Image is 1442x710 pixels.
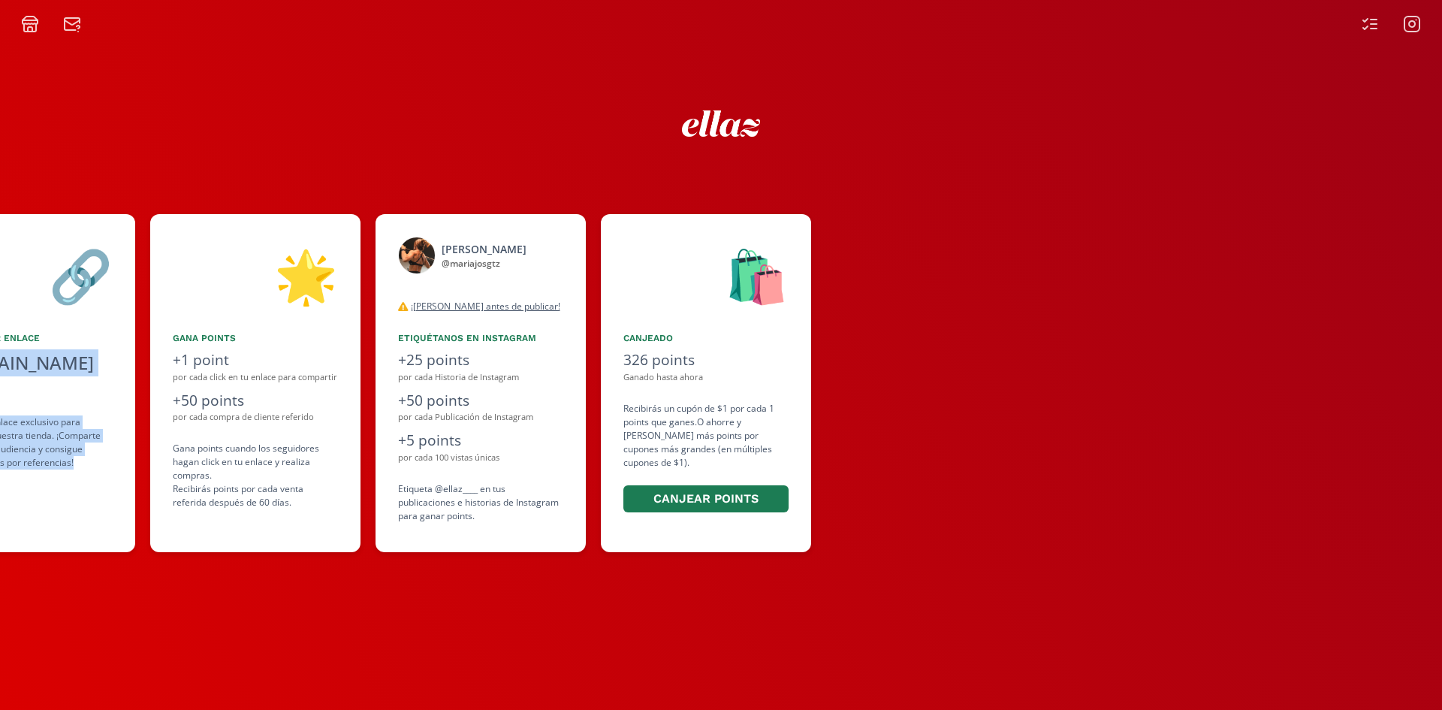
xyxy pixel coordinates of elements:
[623,402,789,515] div: Recibirás un cupón de $1 por cada 1 points que ganes. O ahorre y [PERSON_NAME] más points por cup...
[623,371,789,384] div: Ganado hasta ahora
[173,349,338,371] div: +1 point
[398,237,436,274] img: 525050199_18512760718046805_4512899896718383322_n.jpg
[173,371,338,384] div: por cada click en tu enlace para compartir
[398,331,563,345] div: Etiquétanos en Instagram
[173,390,338,412] div: +50 points
[682,110,761,137] img: ew9eVGDHp6dD
[398,371,563,384] div: por cada Historia de Instagram
[398,482,563,523] div: Etiqueta @ellaz____ en tus publicaciones e historias de Instagram para ganar points.
[398,411,563,424] div: por cada Publicación de Instagram
[173,442,338,509] div: Gana points cuando los seguidores hagan click en tu enlace y realiza compras . Recibirás points p...
[623,485,789,513] button: Canjear points
[442,257,526,270] div: @ mariajosgtz
[623,349,789,371] div: 326 points
[398,390,563,412] div: +50 points
[442,241,526,257] div: [PERSON_NAME]
[398,430,563,452] div: +5 points
[411,300,560,313] u: ¡[PERSON_NAME] antes de publicar!
[623,331,789,345] div: Canjeado
[173,237,338,313] div: 🌟
[398,452,563,464] div: por cada 100 vistas únicas
[173,411,338,424] div: por cada compra de cliente referido
[623,237,789,313] div: 🛍️
[173,331,338,345] div: Gana points
[398,349,563,371] div: +25 points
